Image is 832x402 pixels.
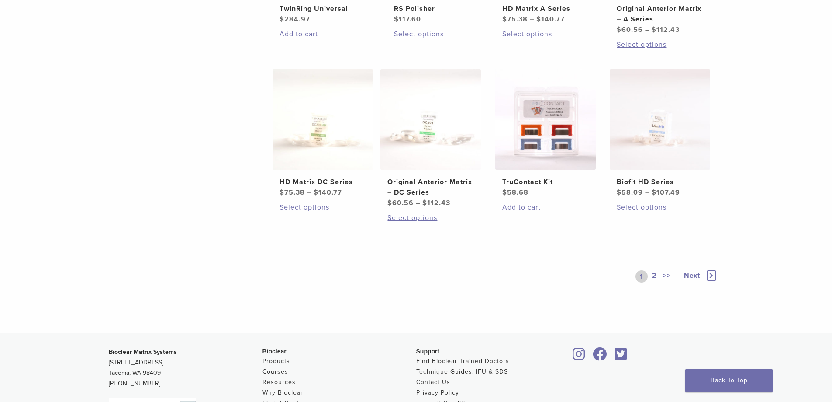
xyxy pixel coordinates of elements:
bdi: 60.56 [617,25,643,34]
span: Support [416,348,440,355]
a: Add to cart: “TwinRing Universal” [280,29,366,39]
span: $ [394,15,399,24]
a: HD Matrix DC SeriesHD Matrix DC Series [272,69,374,198]
bdi: 140.77 [314,188,342,197]
span: $ [652,188,656,197]
a: 1 [635,270,648,283]
span: – [645,25,649,34]
a: Technique Guides, IFU & SDS [416,368,508,375]
a: Select options for “HD Matrix DC Series” [280,202,366,213]
span: $ [502,15,507,24]
h2: TwinRing Universal [280,3,366,14]
a: >> [661,270,673,283]
a: Privacy Policy [416,389,459,396]
a: Select options for “Original Anterior Matrix - A Series” [617,39,703,50]
span: – [416,199,420,207]
span: $ [536,15,541,24]
h2: RS Polisher [394,3,480,14]
a: Courses [262,368,288,375]
a: Contact Us [416,378,450,386]
span: $ [617,25,621,34]
span: $ [652,25,656,34]
p: [STREET_ADDRESS] Tacoma, WA 98409 [PHONE_NUMBER] [109,347,262,389]
bdi: 58.09 [617,188,643,197]
img: Original Anterior Matrix - DC Series [380,69,481,170]
span: – [645,188,649,197]
a: Resources [262,378,296,386]
img: TruContact Kit [495,69,596,170]
h2: Original Anterior Matrix – A Series [617,3,703,24]
bdi: 107.49 [652,188,680,197]
bdi: 117.60 [394,15,421,24]
h2: Biofit HD Series [617,177,703,187]
a: Products [262,357,290,365]
span: Next [684,271,700,280]
a: Select options for “Biofit HD Series” [617,202,703,213]
h2: Original Anterior Matrix – DC Series [387,177,474,198]
bdi: 75.38 [502,15,528,24]
img: HD Matrix DC Series [273,69,373,170]
bdi: 112.43 [652,25,680,34]
img: Biofit HD Series [610,69,710,170]
h2: TruContact Kit [502,177,589,187]
h2: HD Matrix A Series [502,3,589,14]
span: – [530,15,534,24]
a: Select options for “Original Anterior Matrix - DC Series” [387,213,474,223]
span: $ [280,15,284,24]
a: Why Bioclear [262,389,303,396]
bdi: 140.77 [536,15,565,24]
span: $ [617,188,621,197]
bdi: 284.97 [280,15,310,24]
a: Select options for “HD Matrix A Series” [502,29,589,39]
a: Find Bioclear Trained Doctors [416,357,509,365]
bdi: 58.68 [502,188,528,197]
span: $ [502,188,507,197]
a: Select options for “RS Polisher” [394,29,480,39]
a: TruContact KitTruContact Kit $58.68 [495,69,597,198]
span: $ [280,188,284,197]
a: Bioclear [570,353,588,361]
a: Bioclear [612,353,630,361]
span: $ [387,199,392,207]
a: Back To Top [685,369,773,392]
span: $ [422,199,427,207]
a: Add to cart: “TruContact Kit” [502,202,589,213]
span: Bioclear [262,348,287,355]
a: Original Anterior Matrix - DC SeriesOriginal Anterior Matrix – DC Series [380,69,482,208]
a: Biofit HD SeriesBiofit HD Series [609,69,711,198]
bdi: 75.38 [280,188,305,197]
span: – [307,188,311,197]
bdi: 60.56 [387,199,414,207]
a: Bioclear [590,353,610,361]
a: 2 [650,270,659,283]
strong: Bioclear Matrix Systems [109,348,177,356]
bdi: 112.43 [422,199,450,207]
h2: HD Matrix DC Series [280,177,366,187]
span: $ [314,188,318,197]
